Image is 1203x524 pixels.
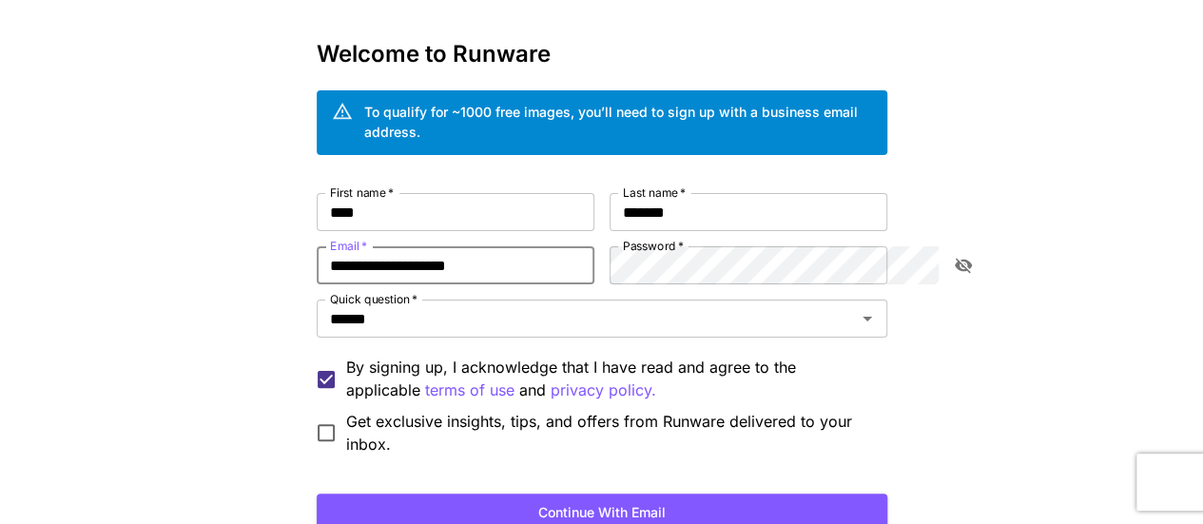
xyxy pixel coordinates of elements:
[364,102,872,142] div: To qualify for ~1000 free images, you’ll need to sign up with a business email address.
[330,291,417,307] label: Quick question
[946,248,980,282] button: toggle password visibility
[854,305,881,332] button: Open
[425,378,514,402] button: By signing up, I acknowledge that I have read and agree to the applicable and privacy policy.
[330,184,394,201] label: First name
[551,378,656,402] p: privacy policy.
[346,410,872,456] span: Get exclusive insights, tips, and offers from Runware delivered to your inbox.
[425,378,514,402] p: terms of use
[623,184,686,201] label: Last name
[317,41,887,68] h3: Welcome to Runware
[330,238,367,254] label: Email
[551,378,656,402] button: By signing up, I acknowledge that I have read and agree to the applicable terms of use and
[346,356,872,402] p: By signing up, I acknowledge that I have read and agree to the applicable and
[623,238,684,254] label: Password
